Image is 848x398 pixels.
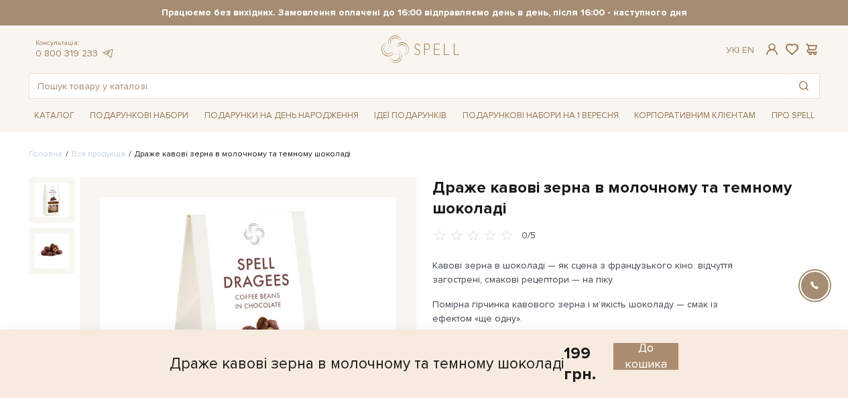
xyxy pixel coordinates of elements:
a: Каталог [29,105,80,126]
img: Драже кавові зерна в молочному та темному шоколаді [34,183,69,217]
div: Драже кавові зерна в молочному та темному шоколаді [170,343,564,385]
a: Про Spell [766,105,820,126]
li: Драже кавові зерна в молочному та темному шоколаді [125,148,351,160]
a: Подарунки на День народження [199,105,364,126]
button: Пошук товару у каталозі [788,74,819,98]
a: Вся продукція [72,149,125,159]
h1: Драже кавові зерна в молочному та темному шоколаді [432,177,820,219]
a: Подарункові набори на 1 Вересня [457,104,624,127]
p: Помірна гірчинка кавового зерна і м’якість шоколаду — смак із ефектом «ще одну». [432,297,747,326]
a: En [742,44,754,56]
img: Драже кавові зерна в молочному та темному шоколаді [34,234,69,268]
a: telegram [101,48,115,59]
div: 199 грн. [564,343,613,385]
span: | [737,44,739,56]
div: Ук [726,44,754,56]
a: 0 800 319 233 [36,48,98,59]
input: Пошук товару у каталозі [29,74,788,98]
strong: Працюємо без вихідних. Замовлення оплачені до 16:00 відправляємо день в день, після 16:00 - насту... [29,7,820,19]
button: До кошика [613,343,678,370]
div: 0/5 [522,230,536,242]
p: Кавові зерна в шоколаді — як сцена з французького кіно: відчуття загострені, смакові рецептори — ... [432,258,747,287]
span: Консультація: [36,39,115,48]
a: Корпоративним клієнтам [629,104,761,127]
span: До кошика [622,340,670,372]
a: logo [381,36,465,63]
a: Ідеї подарунків [369,105,452,126]
a: Подарункові набори [84,105,194,126]
a: Головна [29,149,62,159]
